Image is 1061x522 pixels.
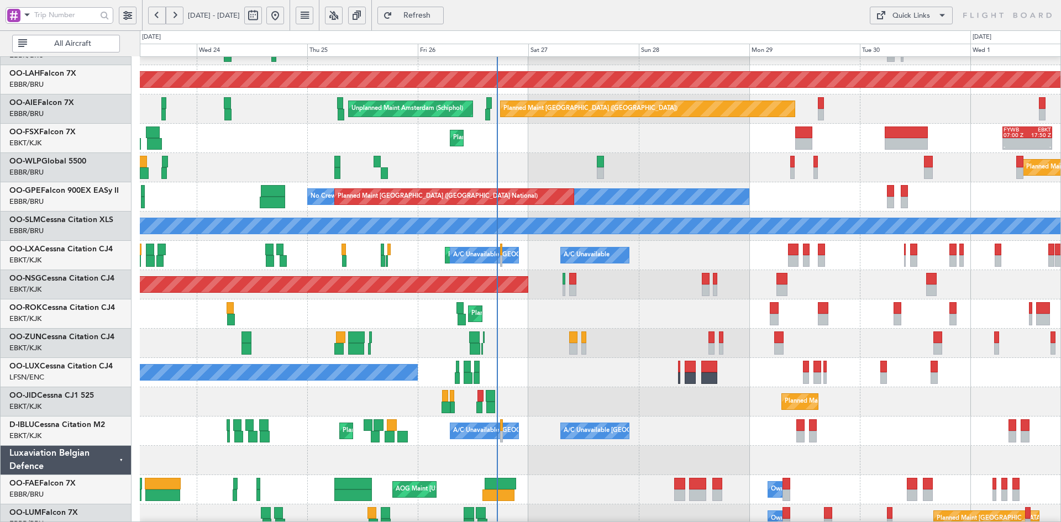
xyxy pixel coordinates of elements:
[9,128,39,136] span: OO-FSX
[785,393,913,410] div: Planned Maint Kortrijk-[GEOGRAPHIC_DATA]
[9,138,41,148] a: EBKT/KJK
[564,247,610,263] div: A/C Unavailable
[9,509,41,516] span: OO-LUM
[34,7,97,23] input: Trip Number
[9,275,114,282] a: OO-NSGCessna Citation CJ4
[9,489,44,499] a: EBBR/BRU
[471,305,600,322] div: Planned Maint Kortrijk-[GEOGRAPHIC_DATA]
[749,44,860,57] div: Mon 29
[9,99,74,107] a: OO-AIEFalcon 7X
[9,421,34,429] span: D-IBLU
[377,7,444,24] button: Refresh
[9,187,119,194] a: OO-GPEFalcon 900EX EASy II
[9,109,44,119] a: EBBR/BRU
[870,7,953,24] button: Quick Links
[9,333,41,341] span: OO-ZUN
[197,44,307,57] div: Wed 24
[86,44,197,57] div: Tue 23
[973,33,991,42] div: [DATE]
[9,187,41,194] span: OO-GPE
[9,402,41,412] a: EBKT/KJK
[9,421,105,429] a: D-IBLUCessna Citation M2
[9,372,44,382] a: LFSN/ENC
[639,44,749,57] div: Sun 28
[12,35,120,52] button: All Aircraft
[307,44,418,57] div: Thu 25
[9,479,76,487] a: OO-FAEFalcon 7X
[9,479,39,487] span: OO-FAE
[9,216,40,224] span: OO-SLM
[564,423,740,439] div: A/C Unavailable [GEOGRAPHIC_DATA]-[GEOGRAPHIC_DATA]
[9,333,114,341] a: OO-ZUNCessna Citation CJ4
[453,423,659,439] div: A/C Unavailable [GEOGRAPHIC_DATA] ([GEOGRAPHIC_DATA] National)
[9,431,41,441] a: EBKT/KJK
[9,304,42,312] span: OO-ROK
[9,197,44,207] a: EBBR/BRU
[9,216,113,224] a: OO-SLMCessna Citation XLS
[9,70,40,77] span: OO-LAH
[453,247,659,263] div: A/C Unavailable [GEOGRAPHIC_DATA] ([GEOGRAPHIC_DATA] National)
[418,44,528,57] div: Fri 26
[9,362,113,370] a: OO-LUXCessna Citation CJ4
[396,481,529,498] div: AOG Maint [US_STATE] ([GEOGRAPHIC_DATA])
[453,130,582,146] div: Planned Maint Kortrijk-[GEOGRAPHIC_DATA]
[9,314,41,324] a: EBKT/KJK
[351,101,463,117] div: Unplanned Maint Amsterdam (Schiphol)
[9,128,76,136] a: OO-FSXFalcon 7X
[9,362,40,370] span: OO-LUX
[9,226,44,236] a: EBBR/BRU
[9,304,115,312] a: OO-ROKCessna Citation CJ4
[9,275,41,282] span: OO-NSG
[9,343,41,353] a: EBKT/KJK
[29,40,116,48] span: All Aircraft
[188,10,240,20] span: [DATE] - [DATE]
[9,80,44,89] a: EBBR/BRU
[1027,133,1051,138] div: 17:50 Z
[1027,144,1051,150] div: -
[9,157,41,165] span: OO-WLP
[395,12,440,19] span: Refresh
[528,44,639,57] div: Sat 27
[503,101,677,117] div: Planned Maint [GEOGRAPHIC_DATA] ([GEOGRAPHIC_DATA])
[338,188,538,205] div: Planned Maint [GEOGRAPHIC_DATA] ([GEOGRAPHIC_DATA] National)
[9,284,41,294] a: EBKT/KJK
[9,245,113,253] a: OO-LXACessna Citation CJ4
[771,481,846,498] div: Owner Melsbroek Air Base
[9,245,40,253] span: OO-LXA
[9,167,44,177] a: EBBR/BRU
[448,247,577,263] div: Planned Maint Kortrijk-[GEOGRAPHIC_DATA]
[892,10,930,22] div: Quick Links
[1004,144,1027,150] div: -
[1027,127,1051,133] div: EBKT
[9,99,38,107] span: OO-AIE
[860,44,970,57] div: Tue 30
[311,188,496,205] div: No Crew [GEOGRAPHIC_DATA] ([GEOGRAPHIC_DATA] National)
[343,423,466,439] div: Planned Maint Nice ([GEOGRAPHIC_DATA])
[142,33,161,42] div: [DATE]
[9,509,78,516] a: OO-LUMFalcon 7X
[9,70,76,77] a: OO-LAHFalcon 7X
[1004,133,1027,138] div: 07:00 Z
[9,255,41,265] a: EBKT/KJK
[9,392,37,399] span: OO-JID
[9,392,94,399] a: OO-JIDCessna CJ1 525
[1004,127,1027,133] div: FYWB
[9,157,86,165] a: OO-WLPGlobal 5500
